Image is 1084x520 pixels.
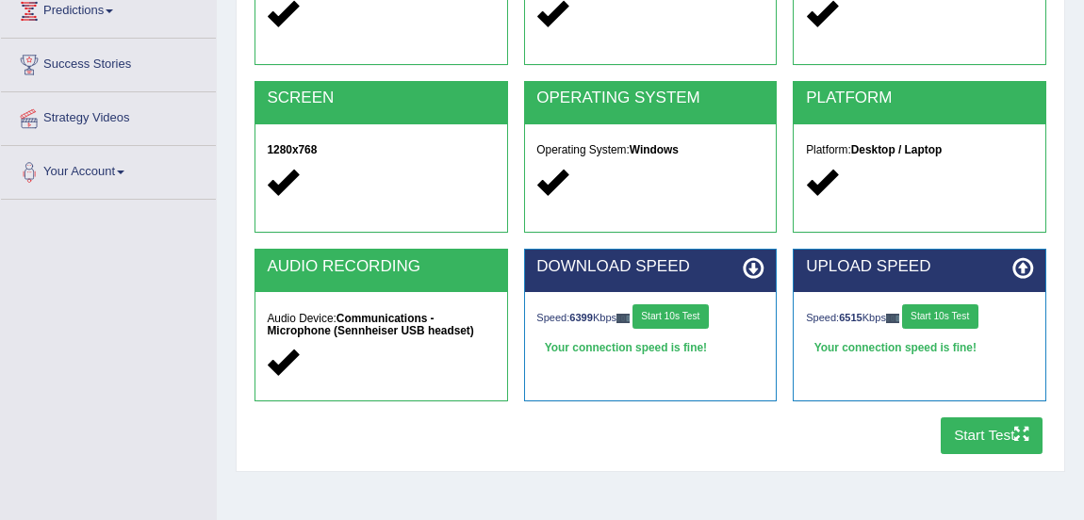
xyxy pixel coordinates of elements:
[806,304,1033,333] div: Speed: Kbps
[1,39,216,86] a: Success Stories
[941,417,1043,454] button: Start Test
[569,312,593,323] strong: 6399
[630,143,679,156] strong: Windows
[806,144,1033,156] h5: Platform:
[536,144,764,156] h5: Operating System:
[616,314,630,322] img: ajax-loader-fb-connection.gif
[806,89,1033,107] h2: PLATFORM
[267,89,494,107] h2: SCREEN
[267,312,473,337] strong: Communications - Microphone (Sennheiser USB headset)
[886,314,899,322] img: ajax-loader-fb-connection.gif
[536,304,764,333] div: Speed: Kbps
[536,258,764,276] h2: DOWNLOAD SPEED
[839,312,862,323] strong: 6515
[902,304,978,329] button: Start 10s Test
[851,143,942,156] strong: Desktop / Laptop
[806,258,1033,276] h2: UPLOAD SPEED
[1,92,216,139] a: Strategy Videos
[267,258,494,276] h2: AUDIO RECORDING
[536,89,764,107] h2: OPERATING SYSTEM
[632,304,709,329] button: Start 10s Test
[536,336,764,361] div: Your connection speed is fine!
[1,146,216,193] a: Your Account
[267,143,317,156] strong: 1280x768
[806,336,1033,361] div: Your connection speed is fine!
[267,313,494,337] h5: Audio Device:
